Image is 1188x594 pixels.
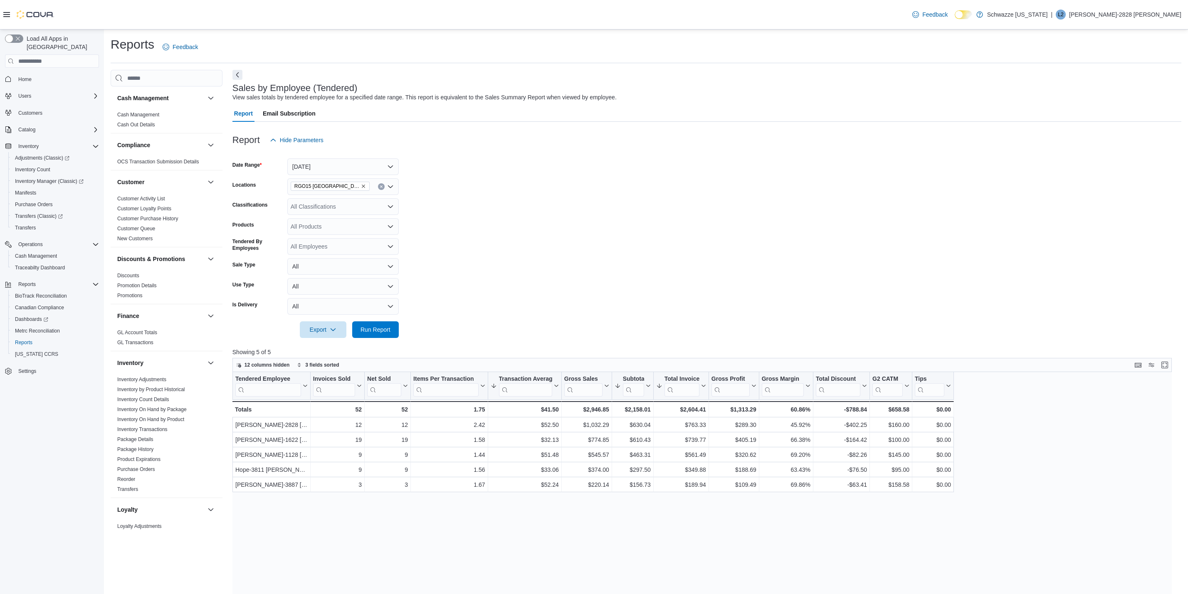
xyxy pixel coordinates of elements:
[173,43,198,51] span: Feedback
[413,420,485,430] div: 2.42
[816,404,867,414] div: -$788.84
[711,375,756,397] button: Gross Profit
[711,375,750,397] div: Gross Profit
[117,486,138,492] a: Transfers
[117,377,166,382] a: Inventory Adjustments
[12,338,36,348] a: Reports
[117,329,157,336] span: GL Account Totals
[367,375,408,397] button: Net Sold
[816,375,860,383] div: Total Discount
[313,420,362,430] div: 12
[361,184,366,189] button: Remove RGO15 Sunland Park from selection in this group
[8,210,102,222] a: Transfers (Classic)
[915,420,951,430] div: $0.00
[623,375,644,383] div: Subtotal
[15,108,46,118] a: Customers
[117,195,165,202] span: Customer Activity List
[367,404,408,414] div: 52
[15,279,39,289] button: Reports
[656,404,706,414] div: $2,604.41
[909,6,951,23] a: Feedback
[2,124,102,136] button: Catalog
[313,404,362,414] div: 52
[18,93,31,99] span: Users
[664,375,699,397] div: Total Invoiced
[711,375,750,383] div: Gross Profit
[235,450,308,460] div: [PERSON_NAME]-1128 [PERSON_NAME]
[17,10,54,19] img: Cova
[387,243,394,250] button: Open list of options
[816,375,860,397] div: Total Discount
[762,435,810,445] div: 66.38%
[117,158,199,165] span: OCS Transaction Submission Details
[15,279,99,289] span: Reports
[378,183,385,190] button: Clear input
[623,375,644,397] div: Subtotal
[816,375,867,397] button: Total Discount
[117,386,185,393] span: Inventory by Product Historical
[117,523,162,529] a: Loyalty Adjustments
[12,211,99,221] span: Transfers (Classic)
[232,202,268,208] label: Classifications
[15,339,32,346] span: Reports
[232,83,358,93] h3: Sales by Employee (Tendered)
[263,105,316,122] span: Email Subscription
[15,328,60,334] span: Metrc Reconciliation
[8,250,102,262] button: Cash Management
[8,290,102,302] button: BioTrack Reconciliation
[117,406,187,413] span: Inventory On Hand by Package
[117,226,155,232] a: Customer Queue
[232,301,257,308] label: Is Delivery
[117,206,171,212] a: Customer Loyalty Points
[117,397,169,402] a: Inventory Count Details
[872,420,909,430] div: $160.00
[955,10,972,19] input: Dark Mode
[872,435,909,445] div: $100.00
[615,420,651,430] div: $630.04
[235,435,308,445] div: [PERSON_NAME]-1622 [PERSON_NAME]
[206,505,216,515] button: Loyalty
[8,199,102,210] button: Purchase Orders
[117,292,143,299] span: Promotions
[762,420,810,430] div: 45.92%
[387,203,394,210] button: Open list of options
[15,239,46,249] button: Operations
[232,348,1181,356] p: Showing 5 of 5
[287,158,399,175] button: [DATE]
[413,375,479,397] div: Items Per Transaction
[206,358,216,368] button: Inventory
[413,404,485,414] div: 1.75
[117,236,153,242] a: New Customers
[12,165,54,175] a: Inventory Count
[18,241,43,248] span: Operations
[12,303,67,313] a: Canadian Compliance
[12,349,62,359] a: [US_STATE] CCRS
[664,375,699,383] div: Total Invoiced
[117,330,157,335] a: GL Account Totals
[18,281,36,288] span: Reports
[1069,10,1181,20] p: [PERSON_NAME]-2828 [PERSON_NAME]
[8,313,102,325] a: Dashboards
[117,407,187,412] a: Inventory On Hand by Package
[761,375,803,383] div: Gross Margin
[18,110,42,116] span: Customers
[2,107,102,119] button: Customers
[15,239,99,249] span: Operations
[117,283,157,288] a: Promotion Details
[387,223,394,230] button: Open list of options
[15,125,99,135] span: Catalog
[235,420,308,430] div: [PERSON_NAME]-2828 [PERSON_NAME]
[313,435,362,445] div: 19
[15,366,40,376] a: Settings
[816,435,867,445] div: -$164.42
[117,376,166,383] span: Inventory Adjustments
[12,263,99,273] span: Traceabilty Dashboard
[291,182,370,191] span: RGO15 Sunland Park
[8,222,102,234] button: Transfers
[117,436,153,443] span: Package Details
[12,338,99,348] span: Reports
[117,94,204,102] button: Cash Management
[117,225,155,232] span: Customer Queue
[235,404,308,414] div: Totals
